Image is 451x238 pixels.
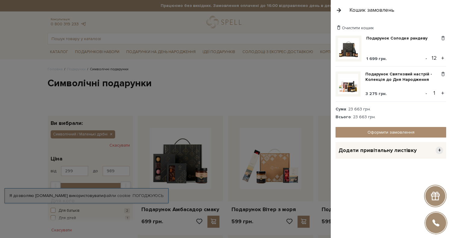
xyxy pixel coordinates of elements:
button: - [423,89,429,98]
div: Кошик замовлень [349,7,394,14]
div: : 23 663 грн. [336,106,446,112]
button: - [423,54,429,63]
img: Подарунок Солодке рандеву [338,38,359,59]
button: + [439,89,446,98]
button: + [439,54,446,63]
a: Подарунок Солодке рандеву [366,36,432,41]
div: : 23 663 грн. [336,114,446,120]
span: + [436,147,443,154]
span: 1 699 грн. [366,56,387,61]
div: Очистити кошик [336,25,446,31]
span: 3 275 грн. [365,91,387,96]
strong: Сума [336,106,346,112]
a: Подарунок Святковий настрій - Колекція до Дня Народження [365,71,440,82]
img: Подарунок Святковий настрій - Колекція до Дня Народження [338,74,358,94]
strong: Всього [336,114,351,119]
span: Додати привітальну листівку [339,147,417,154]
a: Оформити замовлення [336,127,446,138]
